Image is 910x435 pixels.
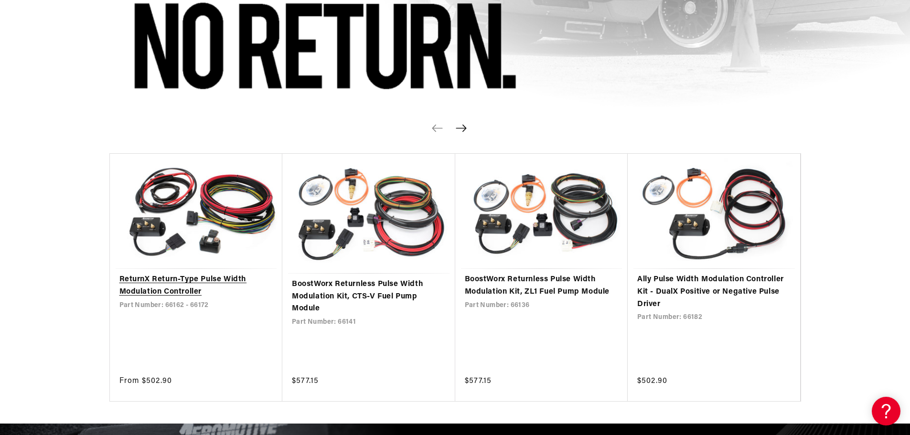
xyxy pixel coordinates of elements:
[451,117,472,138] button: Next slide
[465,274,619,298] a: BoostWorx Returnless Pulse Width Modulation Kit, ZL1 Fuel Pump Module
[119,274,273,298] a: ReturnX Return-Type Pulse Width Modulation Controller
[292,278,446,315] a: BoostWorx Returnless Pulse Width Modulation Kit, CTS-V Fuel Pump Module
[637,274,791,310] a: Ally Pulse Width Modulation Controller Kit - DualX Positive or Negative Pulse Driver
[427,117,448,138] button: Previous slide
[110,154,801,401] ul: Slider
